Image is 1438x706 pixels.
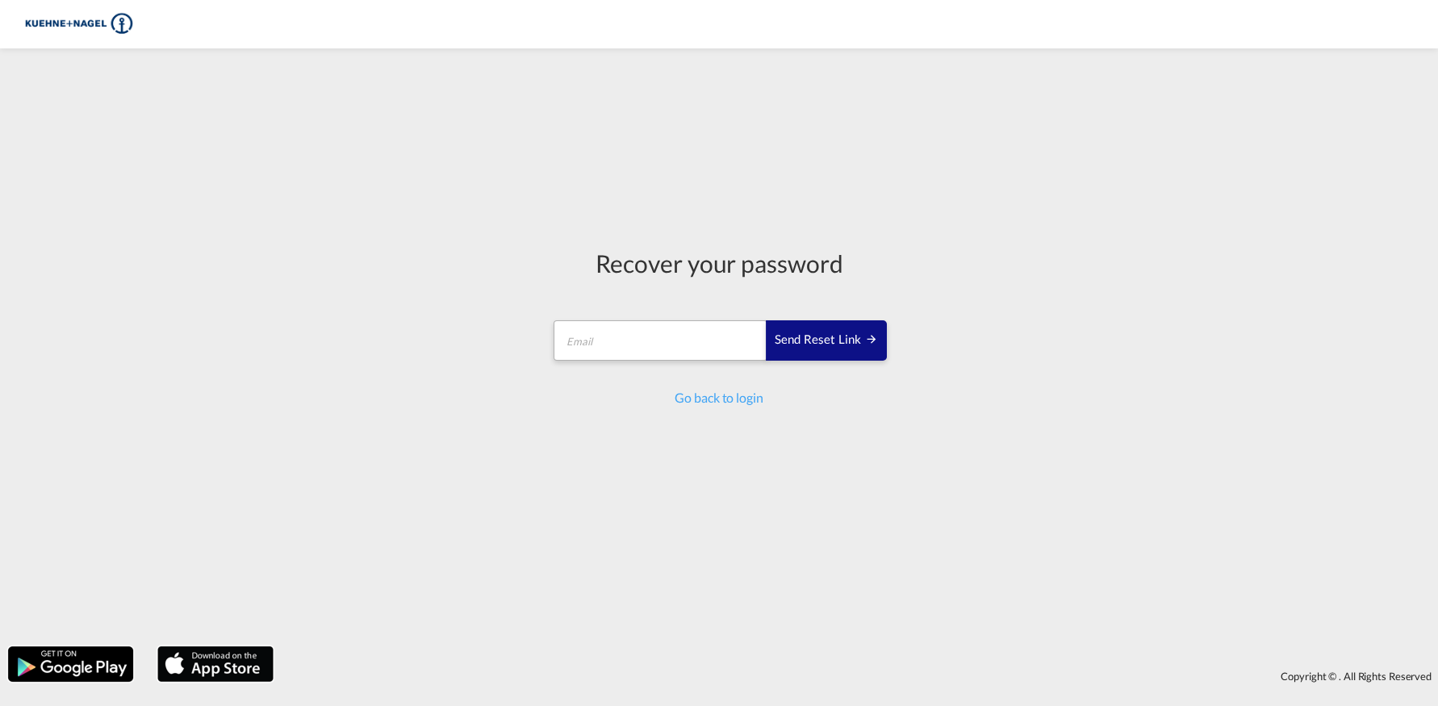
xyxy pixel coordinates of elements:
img: google.png [6,645,135,683]
input: Email [554,320,767,361]
img: 36441310f41511efafde313da40ec4a4.png [24,6,133,43]
div: Copyright © . All Rights Reserved [282,662,1438,690]
div: Send reset link [775,331,878,349]
button: SEND RESET LINK [766,320,887,361]
a: Go back to login [675,390,763,405]
img: apple.png [156,645,275,683]
md-icon: icon-arrow-right [865,332,878,345]
div: Recover your password [551,246,887,280]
